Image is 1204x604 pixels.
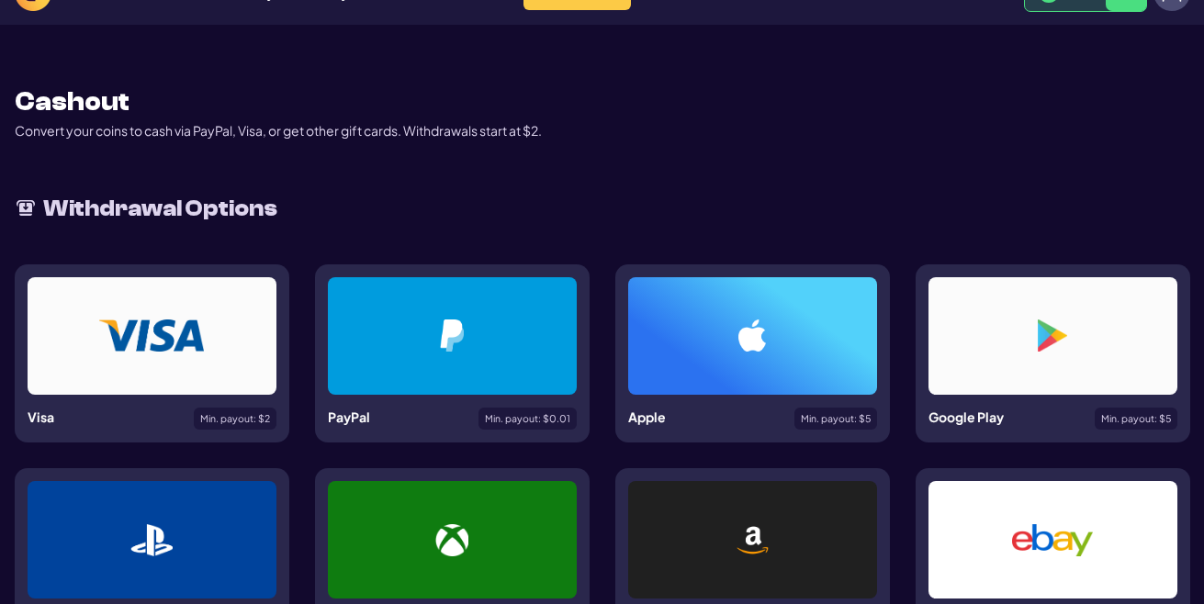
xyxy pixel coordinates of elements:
[328,408,370,425] span: PayPal
[628,408,666,425] span: Apple
[15,121,542,140] p: Convert your coins to cash via PayPal, Visa, or get other gift cards. Withdrawals start at $2.
[738,319,767,352] img: Payment Method
[1101,414,1171,424] span: Min. payout: $ 5
[485,414,570,424] span: Min. payout: $ 0.01
[736,524,768,556] img: Payment Method
[440,319,465,352] img: Payment Method
[99,319,204,352] img: Payment Method
[928,408,1004,425] span: Google Play
[801,414,871,424] span: Min. payout: $ 5
[43,192,277,226] h2: Withdrawal Options
[15,89,129,115] h1: Cashout
[28,408,54,425] span: Visa
[200,414,270,424] span: Min. payout: $ 2
[1038,319,1066,352] img: Payment Method
[15,197,37,219] img: withdrawLogo
[435,524,467,556] img: Payment Method
[130,524,173,556] img: Payment Method
[1012,524,1093,556] img: Payment Method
